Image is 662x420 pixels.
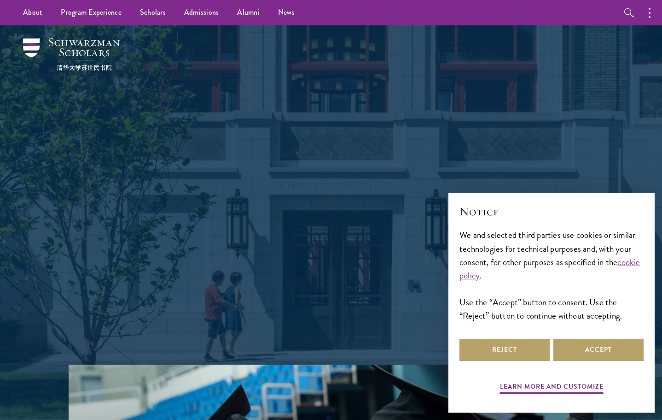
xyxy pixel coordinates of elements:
[500,381,604,395] button: Learn more and customize
[459,339,550,361] button: Reject
[459,204,644,219] h2: Notice
[553,339,644,361] button: Accept
[459,228,644,322] div: We and selected third parties use cookies or similar technologies for technical purposes and, wit...
[23,38,120,71] img: Schwarzman Scholars
[459,255,640,282] a: cookie policy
